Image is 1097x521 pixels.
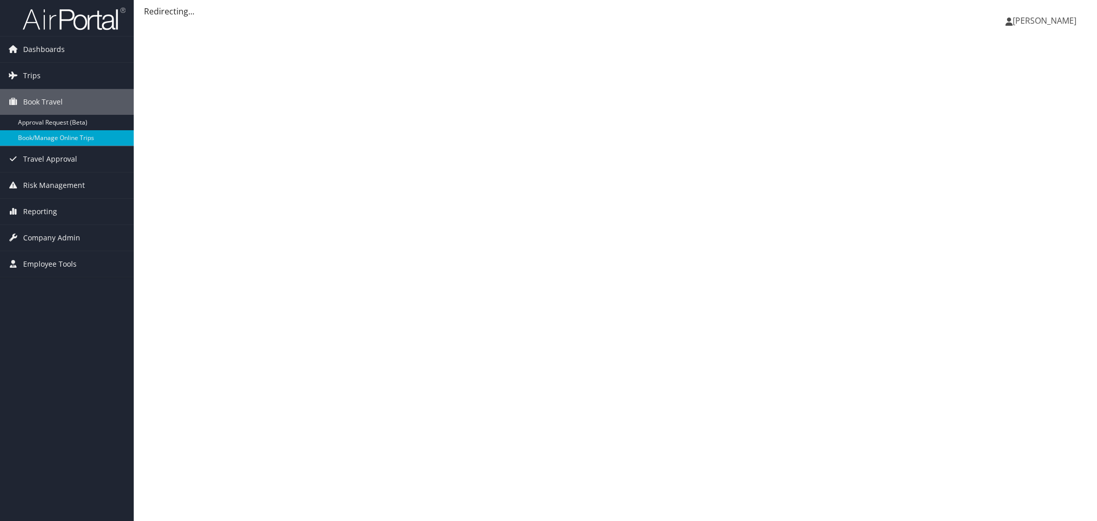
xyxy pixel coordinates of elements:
[23,199,57,224] span: Reporting
[1013,15,1076,26] span: [PERSON_NAME]
[23,7,125,31] img: airportal-logo.png
[23,63,41,89] span: Trips
[23,89,63,115] span: Book Travel
[23,172,85,198] span: Risk Management
[144,5,1087,18] div: Redirecting...
[23,37,65,62] span: Dashboards
[1005,5,1087,36] a: [PERSON_NAME]
[23,225,80,251] span: Company Admin
[23,251,77,277] span: Employee Tools
[23,146,77,172] span: Travel Approval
